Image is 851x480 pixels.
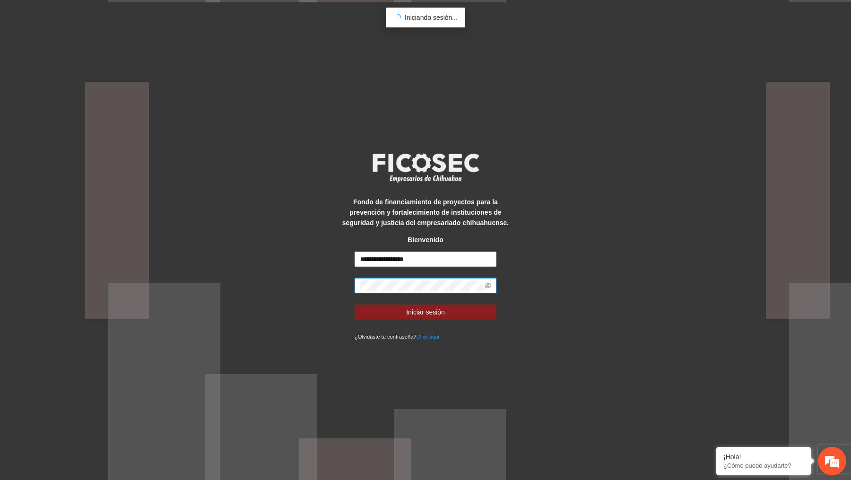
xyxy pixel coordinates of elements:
span: loading [393,14,401,21]
div: Minimizar ventana de chat en vivo [155,5,178,27]
strong: Bienvenido [408,236,443,244]
img: logo [366,150,485,185]
span: Iniciando sesión... [405,14,458,21]
button: Iniciar sesión [355,305,496,320]
strong: Fondo de financiamiento de proyectos para la prevención y fortalecimiento de instituciones de seg... [342,198,509,227]
span: Estamos en línea. [55,126,130,222]
p: ¿Cómo puedo ayudarte? [723,462,804,469]
div: ¡Hola! [723,453,804,461]
div: Chatee con nosotros ahora [49,48,159,61]
textarea: Escriba su mensaje y pulse “Intro” [5,258,180,291]
span: Iniciar sesión [406,307,445,317]
small: ¿Olvidaste tu contraseña? [355,334,439,340]
span: eye-invisible [485,282,491,289]
a: Click aqui [417,334,440,340]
